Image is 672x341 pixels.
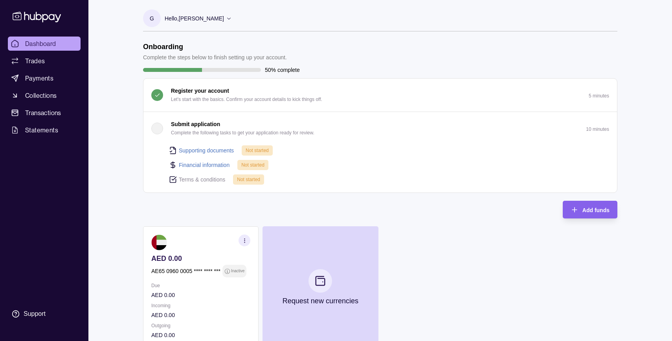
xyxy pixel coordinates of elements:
[151,254,250,263] p: AED 0.00
[8,88,81,103] a: Collections
[171,128,314,137] p: Complete the following tasks to get your application ready for review.
[237,177,260,182] span: Not started
[151,235,167,250] img: ae
[241,162,264,168] span: Not started
[143,42,287,51] h1: Onboarding
[586,126,609,132] p: 10 minutes
[589,93,609,99] p: 5 minutes
[151,321,250,330] p: Outgoing
[150,14,154,23] p: G
[582,207,610,213] span: Add funds
[25,56,45,66] span: Trades
[25,91,57,100] span: Collections
[165,14,224,23] p: Hello, [PERSON_NAME]
[151,281,250,290] p: Due
[179,146,234,155] a: Supporting documents
[563,201,617,218] button: Add funds
[143,79,617,112] button: Register your account Let's start with the basics. Confirm your account details to kick things of...
[151,311,250,319] p: AED 0.00
[151,331,250,339] p: AED 0.00
[179,161,230,169] a: Financial information
[231,267,244,275] p: Inactive
[8,37,81,51] a: Dashboard
[143,145,617,192] div: Submit application Complete the following tasks to get your application ready for review.10 minutes
[151,291,250,299] p: AED 0.00
[171,120,220,128] p: Submit application
[24,310,46,318] div: Support
[8,71,81,85] a: Payments
[143,53,287,62] p: Complete the steps below to finish setting up your account.
[179,175,225,184] p: Terms & conditions
[265,66,300,74] p: 50% complete
[25,73,53,83] span: Payments
[25,108,61,117] span: Transactions
[25,125,58,135] span: Statements
[8,123,81,137] a: Statements
[171,95,322,104] p: Let's start with the basics. Confirm your account details to kick things off.
[8,106,81,120] a: Transactions
[246,148,269,153] span: Not started
[25,39,56,48] span: Dashboard
[283,297,358,305] p: Request new currencies
[8,306,81,322] a: Support
[171,86,229,95] p: Register your account
[143,112,617,145] button: Submit application Complete the following tasks to get your application ready for review.10 minutes
[8,54,81,68] a: Trades
[151,301,250,310] p: Incoming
